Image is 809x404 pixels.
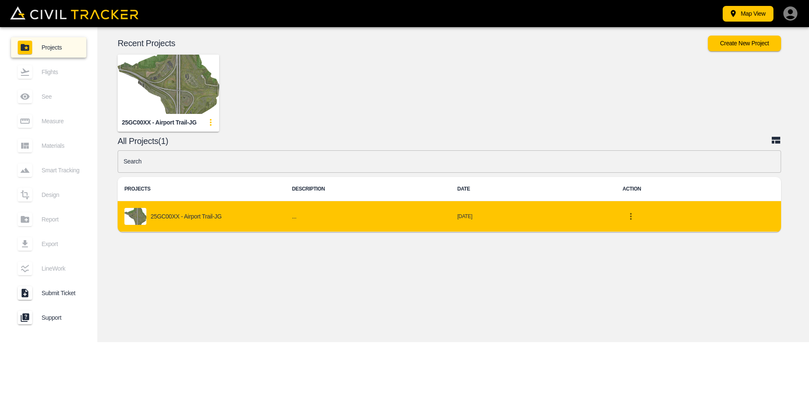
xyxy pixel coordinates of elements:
[118,177,781,232] table: project-list-table
[451,177,616,201] th: DATE
[11,37,86,58] a: Projects
[292,211,444,222] h6: ...
[10,6,138,19] img: Civil Tracker
[124,208,146,225] img: project-image
[708,36,781,51] button: Create New Project
[118,138,771,144] p: All Projects(1)
[41,44,80,51] span: Projects
[118,40,708,47] p: Recent Projects
[151,213,222,220] p: 25GC00XX - Airport Trail-JG
[11,307,86,328] a: Support
[122,119,197,127] div: 25GC00XX - Airport Trail-JG
[723,6,773,22] button: Map View
[285,177,451,201] th: DESCRIPTION
[118,177,285,201] th: PROJECTS
[202,114,219,131] button: update-card-details
[41,290,80,296] span: Submit Ticket
[41,314,80,321] span: Support
[616,177,781,201] th: ACTION
[11,283,86,303] a: Submit Ticket
[118,55,219,114] img: 25GC00XX - Airport Trail-JG
[451,201,616,232] td: [DATE]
